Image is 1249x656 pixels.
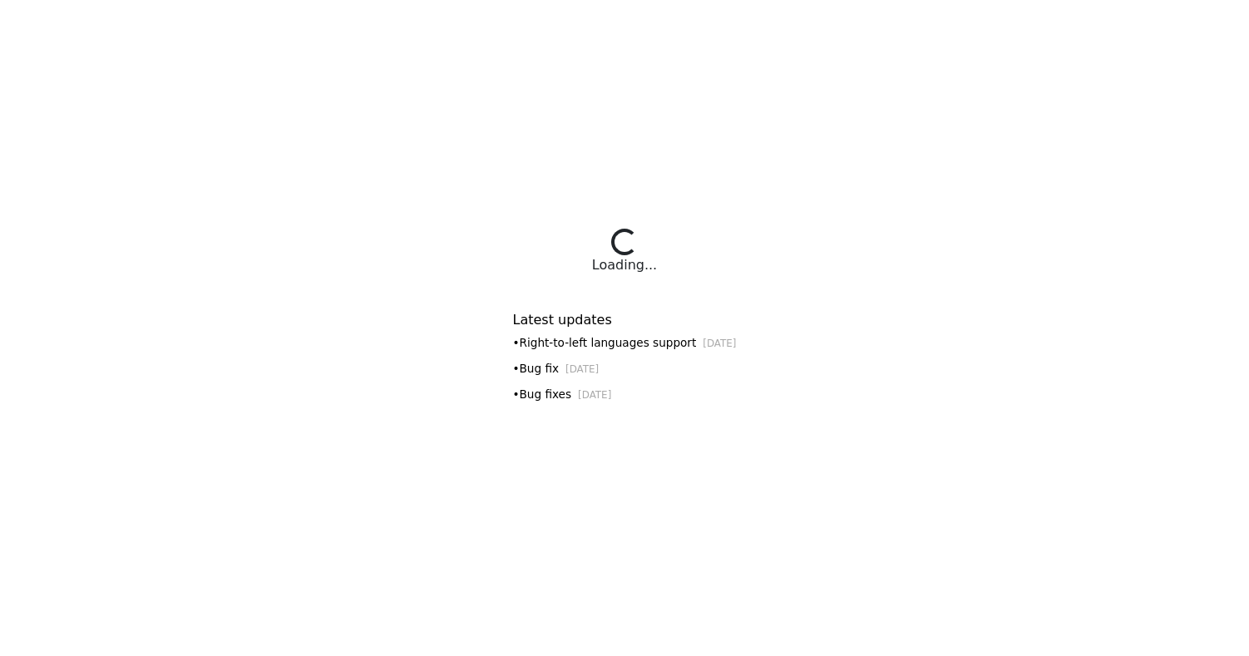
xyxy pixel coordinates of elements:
small: [DATE] [578,389,611,401]
div: • Bug fixes [513,386,737,403]
div: • Bug fix [513,360,737,377]
small: [DATE] [565,363,599,375]
div: • Right-to-left languages support [513,334,737,352]
h6: Latest updates [513,312,737,328]
div: Loading... [592,255,657,275]
small: [DATE] [703,338,736,349]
